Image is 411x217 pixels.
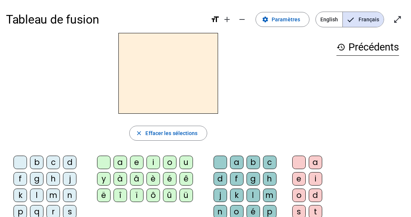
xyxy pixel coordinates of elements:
[136,130,142,137] mat-icon: close
[146,156,160,169] div: i
[13,172,27,186] div: f
[6,7,205,31] h1: Tableau de fusion
[262,16,269,23] mat-icon: settings
[146,189,160,202] div: ô
[114,189,127,202] div: î
[46,189,60,202] div: m
[130,189,143,202] div: ï
[63,189,76,202] div: n
[30,156,43,169] div: b
[263,156,276,169] div: c
[30,172,43,186] div: g
[163,156,176,169] div: o
[309,189,322,202] div: d
[179,156,193,169] div: u
[238,15,247,24] mat-icon: remove
[247,156,260,169] div: b
[292,189,306,202] div: o
[343,12,384,27] span: Français
[316,12,342,27] span: English
[30,189,43,202] div: l
[220,12,235,27] button: Augmenter la taille de la police
[272,15,300,24] span: Paramètres
[211,15,220,24] mat-icon: format_size
[129,126,207,141] button: Effacer les sélections
[230,172,244,186] div: f
[263,189,276,202] div: m
[315,12,384,27] mat-button-toggle-group: Language selection
[309,156,322,169] div: a
[179,189,193,202] div: ü
[256,12,309,27] button: Paramètres
[247,172,260,186] div: g
[292,172,306,186] div: e
[46,172,60,186] div: h
[97,189,111,202] div: ë
[145,129,197,138] span: Effacer les sélections
[214,172,227,186] div: d
[390,12,405,27] button: Entrer en plein écran
[146,172,160,186] div: è
[309,172,322,186] div: i
[163,189,176,202] div: û
[130,156,143,169] div: e
[13,189,27,202] div: k
[63,156,76,169] div: d
[247,189,260,202] div: l
[230,189,244,202] div: k
[130,172,143,186] div: â
[46,156,60,169] div: c
[336,39,399,56] h3: Précédents
[223,15,232,24] mat-icon: add
[63,172,76,186] div: j
[97,172,111,186] div: y
[114,156,127,169] div: a
[214,189,227,202] div: j
[263,172,276,186] div: h
[114,172,127,186] div: à
[179,172,193,186] div: ê
[393,15,402,24] mat-icon: open_in_full
[235,12,250,27] button: Diminuer la taille de la police
[336,43,345,52] mat-icon: history
[163,172,176,186] div: é
[230,156,244,169] div: a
